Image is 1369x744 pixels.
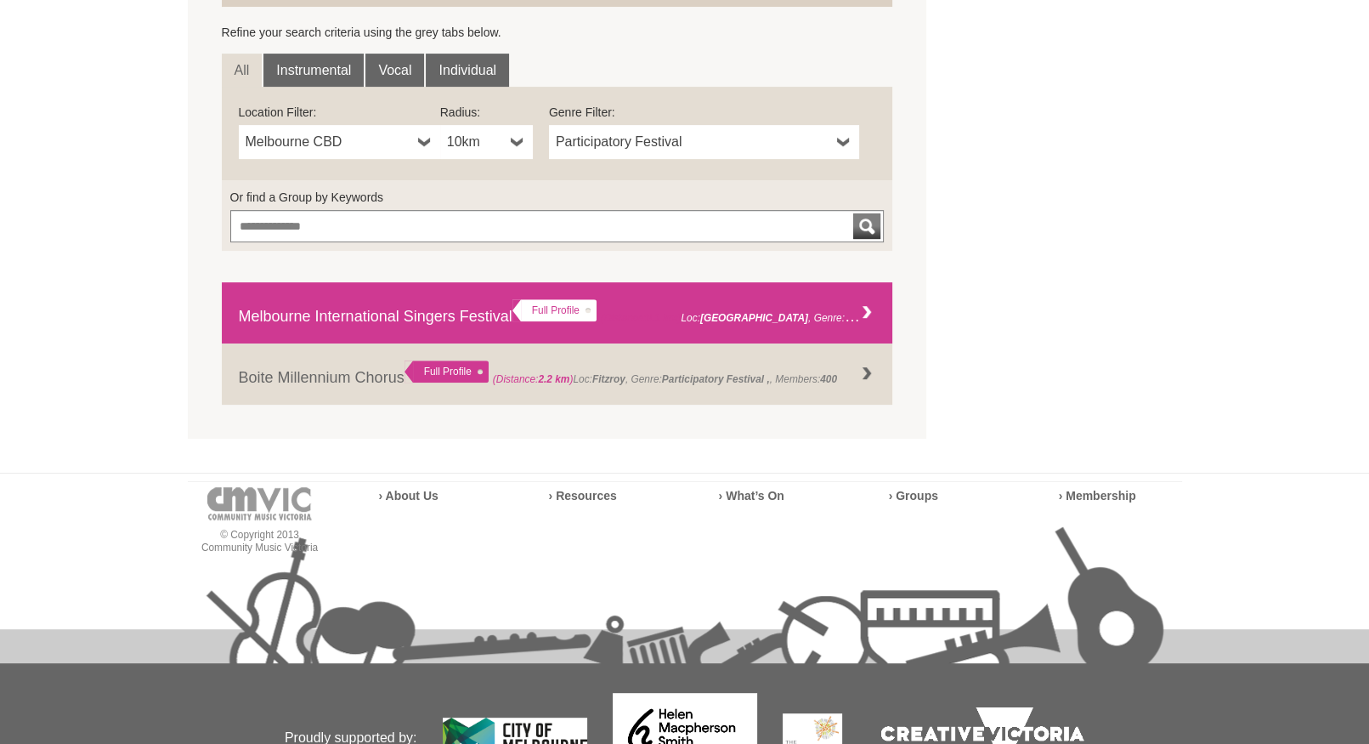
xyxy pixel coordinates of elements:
[592,373,625,385] strong: Fitzroy
[379,489,438,503] a: › About Us
[646,312,677,324] strong: 0.1 km
[719,489,784,503] a: › What’s On
[820,373,837,385] strong: 400
[512,299,597,321] div: Full Profile
[549,489,617,503] a: › Resources
[222,24,893,41] p: Refine your search criteria using the grey tabs below.
[222,54,263,88] a: All
[889,489,938,503] a: › Groups
[556,132,830,152] span: Participatory Festival
[662,373,770,385] strong: Participatory Festival ,
[549,125,859,159] a: Participatory Festival
[440,104,533,121] label: Radius:
[601,308,955,325] span: Loc: , Genre: ,
[549,104,859,121] label: Genre Filter:
[538,373,569,385] strong: 2.2 km
[207,487,312,520] img: cmvic-logo-footer.png
[263,54,364,88] a: Instrumental
[493,373,574,385] span: (Distance: )
[700,312,808,324] strong: [GEOGRAPHIC_DATA]
[246,132,411,152] span: Melbourne CBD
[1059,489,1136,503] a: › Membership
[404,361,489,383] div: Full Profile
[440,125,533,159] a: 10km
[365,54,424,88] a: Vocal
[239,104,440,121] label: Location Filter:
[426,54,509,88] a: Individual
[239,125,440,159] a: Melbourne CBD
[222,344,893,405] a: Boite Millennium Chorus Full Profile (Distance:2.2 km)Loc:Fitzroy, Genre:Participatory Festival ,...
[447,132,504,152] span: 10km
[493,373,837,385] span: Loc: , Genre: , Members:
[601,312,682,324] span: (Distance: )
[188,529,332,554] p: © Copyright 2013 Community Music Victoria
[222,282,893,344] a: Melbourne International Singers Festival Full Profile (Distance:0.1 km)Loc:[GEOGRAPHIC_DATA], Gen...
[230,189,885,206] label: Or find a Group by Keywords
